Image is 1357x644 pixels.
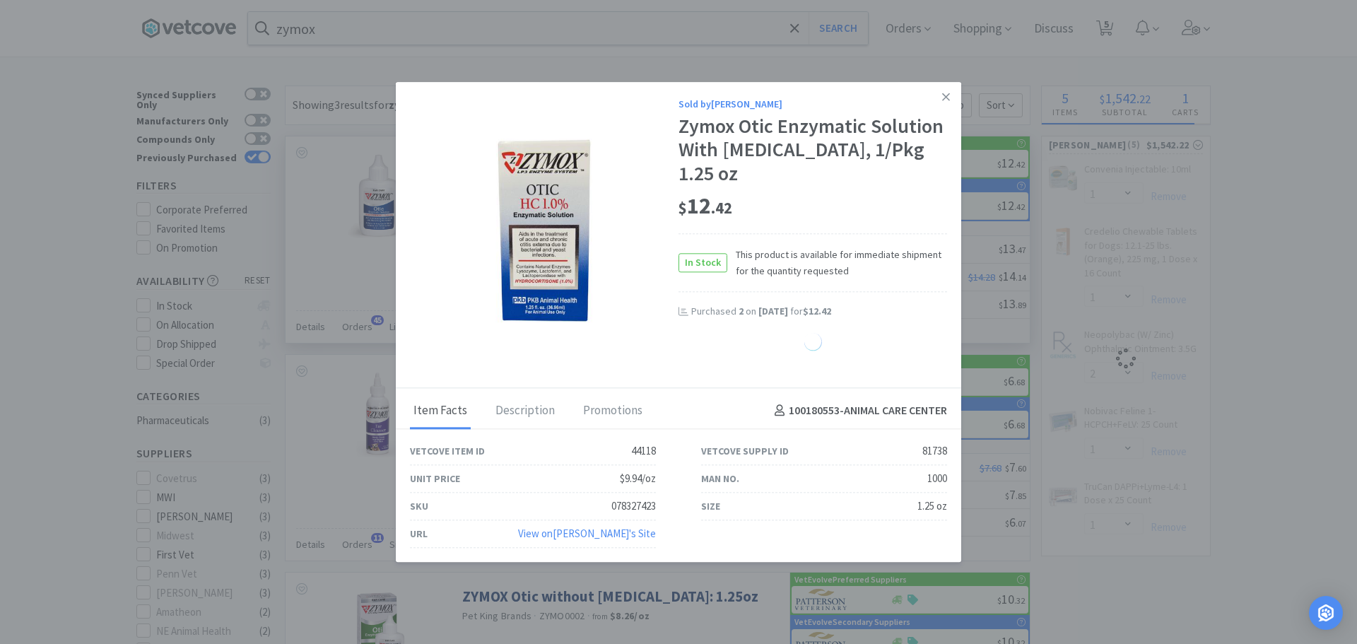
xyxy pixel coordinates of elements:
div: Sold by [PERSON_NAME] [678,96,947,112]
span: 2 [739,305,744,317]
div: Open Intercom Messenger [1309,596,1343,630]
div: Promotions [580,394,646,429]
div: Man No. [701,471,739,486]
div: Size [701,498,720,514]
a: View on[PERSON_NAME]'s Site [518,527,656,540]
div: SKU [410,498,428,514]
span: . 42 [711,198,732,218]
div: 1.25 oz [917,498,947,515]
div: Item Facts [410,394,471,429]
h4: 100180553 - ANIMAL CARE CENTER [769,402,947,421]
div: Vetcove Item ID [410,443,485,459]
span: $ [678,198,687,218]
div: 1000 [927,470,947,487]
div: Vetcove Supply ID [701,443,789,459]
span: $12.42 [803,305,831,317]
div: URL [410,526,428,541]
div: $9.94/oz [620,470,656,487]
span: [DATE] [758,305,788,317]
span: This product is available for immediate shipment for the quantity requested [727,247,947,279]
img: 9e9b5bb71614461c81d3732acc4723d2_81738.jpeg [452,139,636,322]
div: Unit Price [410,471,460,486]
span: 12 [678,192,732,220]
div: Zymox Otic Enzymatic Solution With [MEDICAL_DATA], 1/Pkg 1.25 oz [678,115,947,186]
div: Description [492,394,558,429]
span: In Stock [679,254,727,271]
div: 44118 [631,443,656,459]
div: 81738 [922,443,947,459]
div: 078327423 [611,498,656,515]
div: Purchased on for [691,305,947,319]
